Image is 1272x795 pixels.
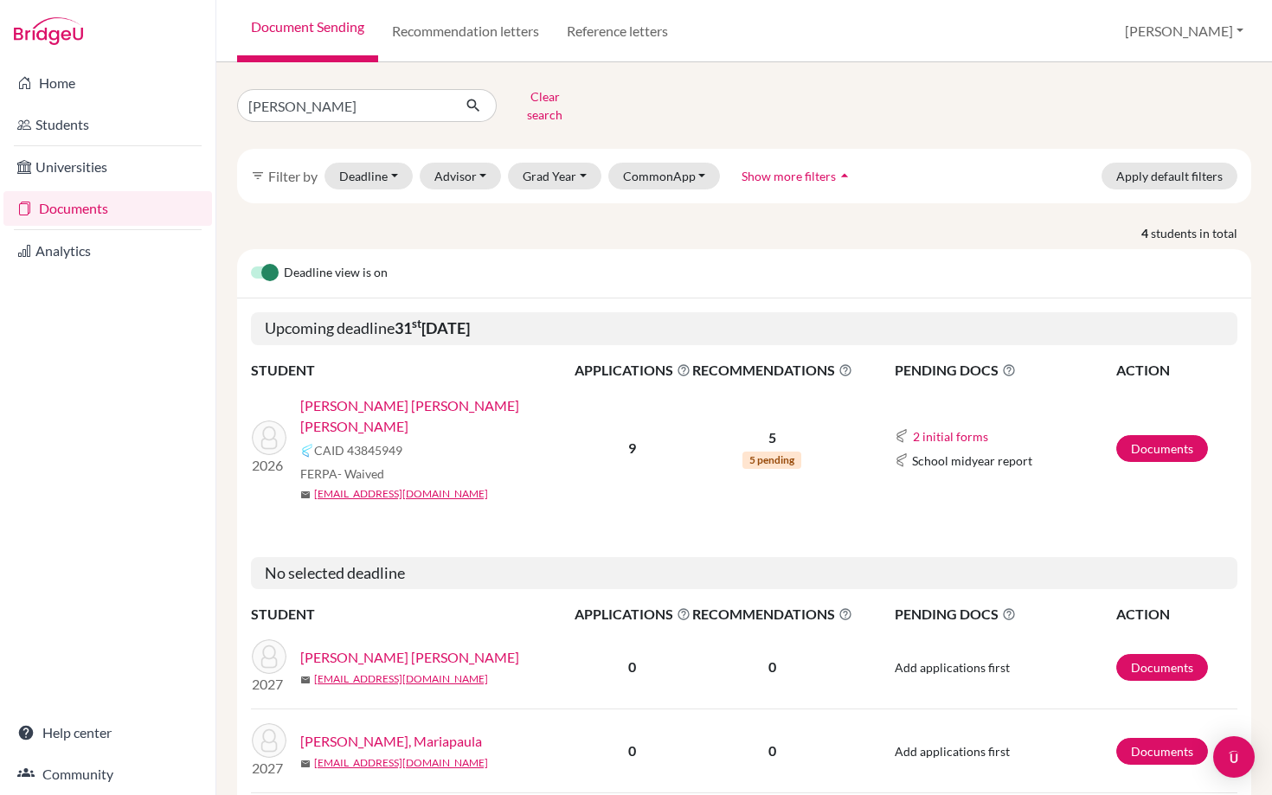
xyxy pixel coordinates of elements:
[284,263,388,284] span: Deadline view is on
[895,453,909,467] img: Common App logo
[1115,603,1237,625] th: ACTION
[251,557,1237,590] h5: No selected deadline
[251,169,265,183] i: filter_list
[1151,224,1251,242] span: students in total
[252,639,286,674] img: Balladares Gomez, Luis Eduardo
[692,604,852,625] span: RECOMMENDATIONS
[3,107,212,142] a: Students
[314,671,488,687] a: [EMAIL_ADDRESS][DOMAIN_NAME]
[912,452,1032,470] span: School midyear report
[251,603,574,625] th: STUDENT
[300,731,482,752] a: [PERSON_NAME], Mariapaula
[412,317,421,330] sup: st
[14,17,83,45] img: Bridge-U
[508,163,601,189] button: Grad Year
[251,359,574,381] th: STUDENT
[300,465,384,483] span: FERPA
[3,191,212,226] a: Documents
[3,715,212,750] a: Help center
[628,439,636,456] b: 9
[268,168,318,184] span: Filter by
[727,163,868,189] button: Show more filtersarrow_drop_up
[324,163,413,189] button: Deadline
[1141,224,1151,242] strong: 4
[252,420,286,455] img: Gomez Rizo, Natalia Maria Engracia
[314,441,402,459] span: CAID 43845949
[300,444,314,458] img: Common App logo
[628,742,636,759] b: 0
[420,163,502,189] button: Advisor
[895,360,1115,381] span: PENDING DOCS
[300,647,519,668] a: [PERSON_NAME] [PERSON_NAME]
[252,723,286,758] img: Gomez Salas, Mariapaula
[692,741,852,761] p: 0
[692,360,852,381] span: RECOMMENDATIONS
[895,429,909,443] img: Common App logo
[1115,359,1237,381] th: ACTION
[395,318,470,337] b: 31 [DATE]
[252,758,286,779] p: 2027
[337,466,384,481] span: - Waived
[836,167,853,184] i: arrow_drop_up
[314,755,488,771] a: [EMAIL_ADDRESS][DOMAIN_NAME]
[742,452,801,469] span: 5 pending
[1213,736,1255,778] div: Open Intercom Messenger
[300,675,311,685] span: mail
[300,759,311,769] span: mail
[912,426,989,446] button: 2 initial forms
[742,169,836,183] span: Show more filters
[692,427,852,448] p: 5
[251,312,1237,345] h5: Upcoming deadline
[3,234,212,268] a: Analytics
[1116,654,1208,681] a: Documents
[300,490,311,500] span: mail
[3,66,212,100] a: Home
[237,89,452,122] input: Find student by name...
[3,150,212,184] a: Universities
[1116,435,1208,462] a: Documents
[692,657,852,677] p: 0
[628,658,636,675] b: 0
[252,455,286,476] p: 2026
[1102,163,1237,189] button: Apply default filters
[895,660,1010,675] span: Add applications first
[3,757,212,792] a: Community
[1116,738,1208,765] a: Documents
[608,163,721,189] button: CommonApp
[300,395,586,437] a: [PERSON_NAME] [PERSON_NAME] [PERSON_NAME]
[575,604,691,625] span: APPLICATIONS
[895,744,1010,759] span: Add applications first
[895,604,1115,625] span: PENDING DOCS
[575,360,691,381] span: APPLICATIONS
[314,486,488,502] a: [EMAIL_ADDRESS][DOMAIN_NAME]
[252,674,286,695] p: 2027
[1117,15,1251,48] button: [PERSON_NAME]
[497,83,593,128] button: Clear search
